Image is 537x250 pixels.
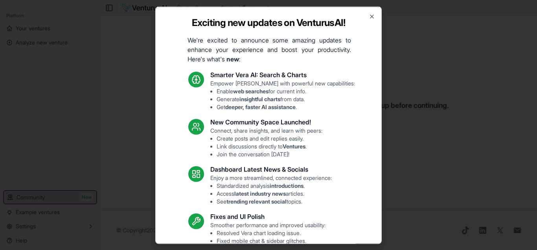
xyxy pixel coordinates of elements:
[217,229,326,237] li: Resolved Vera chart loading issue.
[233,87,268,94] strong: web searches
[217,134,322,142] li: Create posts and edit replies easily.
[210,117,322,126] h3: New Community Space Launched!
[217,95,355,103] li: Generate from data.
[225,103,296,110] strong: deeper, faster AI assistance
[181,35,357,63] p: We're excited to announce some amazing updates to enhance your experience and boost your producti...
[239,95,280,102] strong: insightful charts
[217,189,332,197] li: Access articles.
[217,142,322,150] li: Link discussions directly to .
[210,79,355,111] p: Empower [PERSON_NAME] with powerful new capabilities:
[192,16,345,29] h2: Exciting new updates on VenturusAI!
[270,182,303,189] strong: introductions
[217,197,332,205] li: See topics.
[217,87,355,95] li: Enable for current info.
[217,103,355,111] li: Get .
[226,55,239,63] strong: new
[283,143,305,149] strong: Ventures
[210,126,322,158] p: Connect, share insights, and learn with peers:
[217,150,322,158] li: Join the conversation [DATE]!
[210,211,326,221] h3: Fixes and UI Polish
[226,198,287,204] strong: trending relevant social
[217,237,326,244] li: Fixed mobile chat & sidebar glitches.
[210,70,355,79] h3: Smarter Vera AI: Search & Charts
[234,190,286,196] strong: latest industry news
[210,164,332,174] h3: Dashboard Latest News & Socials
[217,181,332,189] li: Standardized analysis .
[210,174,332,205] p: Enjoy a more streamlined, connected experience:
